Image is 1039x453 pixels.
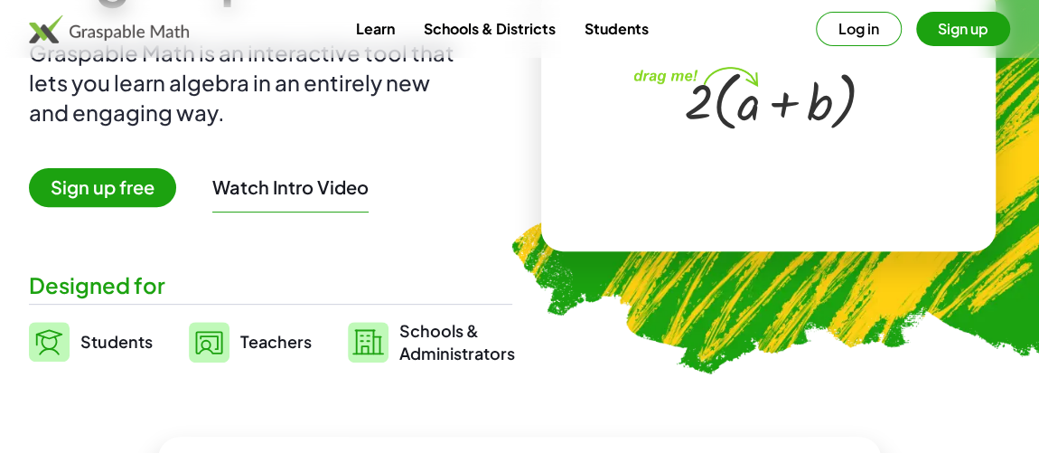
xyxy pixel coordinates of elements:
a: Schools &Administrators [348,319,515,364]
a: Teachers [189,319,312,364]
button: Log in [816,12,902,46]
span: Schools & Administrators [399,319,515,364]
a: Students [570,12,663,45]
div: Designed for [29,270,512,300]
span: Teachers [240,331,312,352]
a: Learn [342,12,409,45]
span: Students [80,331,153,352]
a: Students [29,319,153,364]
img: svg%3e [29,322,70,362]
button: Sign up [916,12,1010,46]
button: Watch Intro Video [212,175,369,199]
span: Sign up free [29,168,176,207]
a: Schools & Districts [409,12,570,45]
div: Graspable Math is an interactive tool that lets you learn algebra in an entirely new and engaging... [29,38,463,127]
img: svg%3e [189,322,229,363]
img: svg%3e [348,322,388,363]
